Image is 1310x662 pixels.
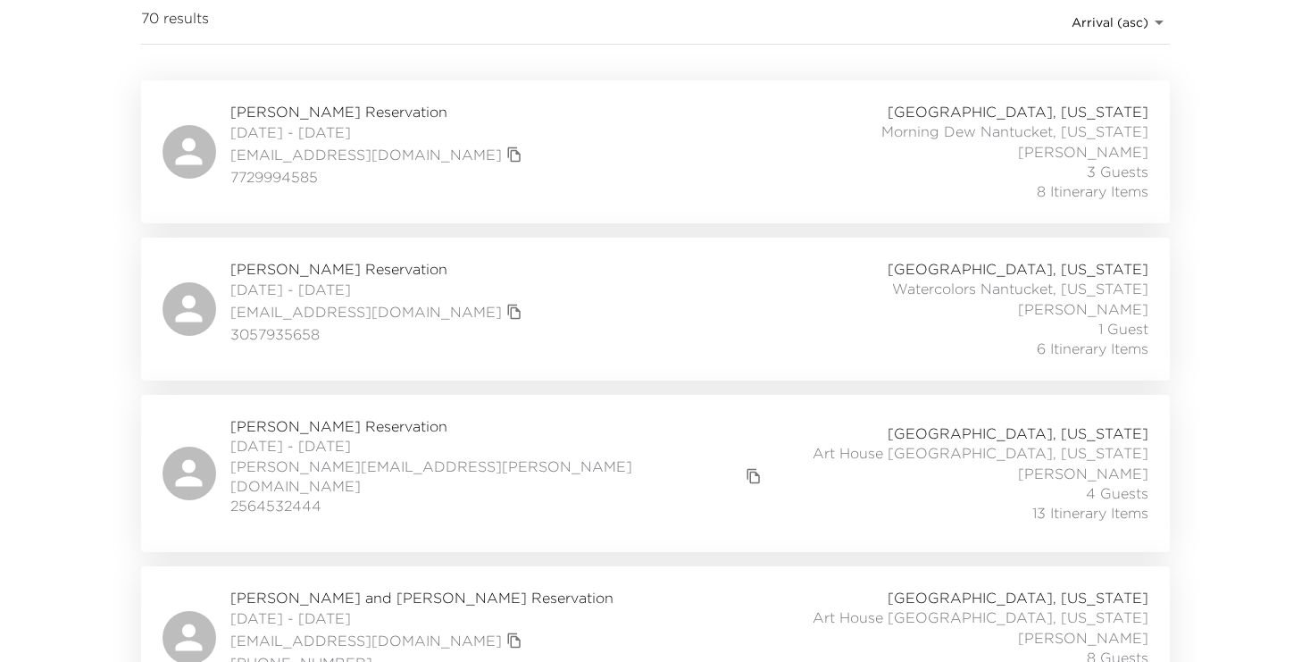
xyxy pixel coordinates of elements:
[1037,181,1148,201] span: 8 Itinerary Items
[1098,319,1148,339] span: 1 Guest
[1032,503,1148,523] span: 13 Itinerary Items
[1086,483,1148,503] span: 4 Guests
[881,122,1148,141] span: Morning Dew Nantucket, [US_STATE]
[230,302,502,322] a: [EMAIL_ADDRESS][DOMAIN_NAME]
[1087,162,1148,181] span: 3 Guests
[1037,339,1148,358] span: 6 Itinerary Items
[141,8,209,37] span: 70 results
[230,631,502,650] a: [EMAIL_ADDRESS][DOMAIN_NAME]
[230,324,527,344] span: 3057935658
[230,588,613,608] span: [PERSON_NAME] and [PERSON_NAME] Reservation
[230,280,527,299] span: [DATE] - [DATE]
[502,628,527,653] button: copy primary member email
[230,122,527,142] span: [DATE] - [DATE]
[502,299,527,324] button: copy primary member email
[230,145,502,164] a: [EMAIL_ADDRESS][DOMAIN_NAME]
[502,142,527,167] button: copy primary member email
[1072,14,1148,30] span: Arrival (asc)
[1018,142,1148,162] span: [PERSON_NAME]
[230,167,527,187] span: 7729994585
[1018,299,1148,319] span: [PERSON_NAME]
[813,443,1148,463] span: Art House [GEOGRAPHIC_DATA], [US_STATE]
[230,457,742,497] a: [PERSON_NAME][EMAIL_ADDRESS][PERSON_NAME][DOMAIN_NAME]
[230,436,767,456] span: [DATE] - [DATE]
[1018,628,1148,648] span: [PERSON_NAME]
[230,416,767,436] span: [PERSON_NAME] Reservation
[230,259,527,279] span: [PERSON_NAME] Reservation
[230,102,527,122] span: [PERSON_NAME] Reservation
[888,588,1148,608] span: [GEOGRAPHIC_DATA], [US_STATE]
[741,464,766,489] button: copy primary member email
[230,608,613,628] span: [DATE] - [DATE]
[892,279,1148,298] span: Watercolors Nantucket, [US_STATE]
[230,496,767,515] span: 2564532444
[141,395,1170,552] a: [PERSON_NAME] Reservation[DATE] - [DATE][PERSON_NAME][EMAIL_ADDRESS][PERSON_NAME][DOMAIN_NAME]cop...
[141,80,1170,223] a: [PERSON_NAME] Reservation[DATE] - [DATE][EMAIL_ADDRESS][DOMAIN_NAME]copy primary member email7729...
[141,238,1170,381] a: [PERSON_NAME] Reservation[DATE] - [DATE][EMAIL_ADDRESS][DOMAIN_NAME]copy primary member email3057...
[1018,464,1148,483] span: [PERSON_NAME]
[888,259,1148,279] span: [GEOGRAPHIC_DATA], [US_STATE]
[888,102,1148,122] span: [GEOGRAPHIC_DATA], [US_STATE]
[888,423,1148,443] span: [GEOGRAPHIC_DATA], [US_STATE]
[813,608,1148,627] span: Art House [GEOGRAPHIC_DATA], [US_STATE]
